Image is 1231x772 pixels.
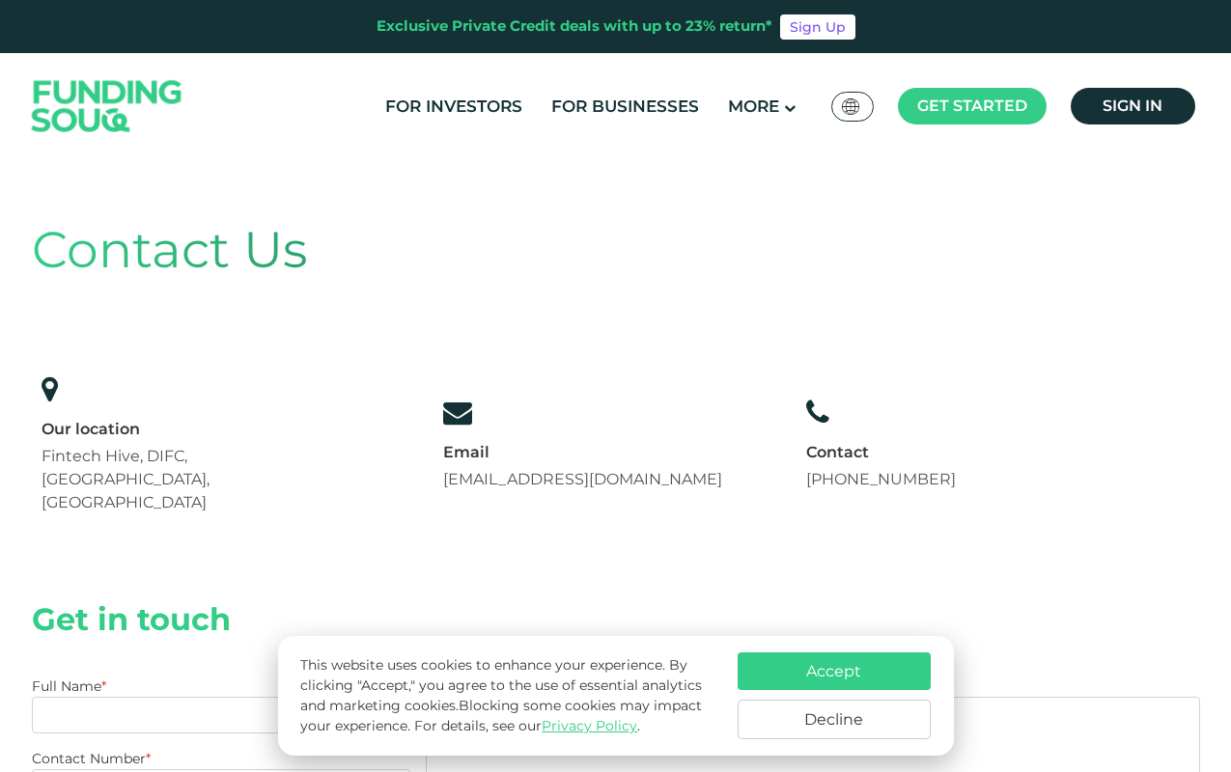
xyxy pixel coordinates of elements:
[42,447,210,511] span: Fintech Hive, DIFC, [GEOGRAPHIC_DATA], [GEOGRAPHIC_DATA]
[32,601,1200,638] h2: Get in touch
[738,652,931,690] button: Accept
[300,655,717,736] p: This website uses cookies to enhance your experience. By clicking "Accept," you agree to the use ...
[806,470,956,488] a: [PHONE_NUMBER]
[1103,96,1162,115] span: Sign in
[806,442,956,463] div: Contact
[443,470,722,488] a: [EMAIL_ADDRESS][DOMAIN_NAME]
[738,700,931,739] button: Decline
[42,419,358,440] div: Our location
[1071,88,1195,124] a: Sign in
[728,96,779,116] span: More
[780,14,855,40] a: Sign Up
[443,442,722,463] div: Email
[546,91,704,123] a: For Businesses
[380,91,527,123] a: For Investors
[542,717,637,734] a: Privacy Policy
[300,697,702,734] span: Blocking some cookies may impact your experience.
[917,96,1027,115] span: Get started
[377,15,772,38] div: Exclusive Private Credit deals with up to 23% return*
[414,717,640,734] span: For details, see our .
[842,98,859,115] img: SA Flag
[32,750,151,767] label: Contact Number
[32,677,106,695] label: Full Name
[13,58,202,155] img: Logo
[32,212,1200,288] div: Contact Us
